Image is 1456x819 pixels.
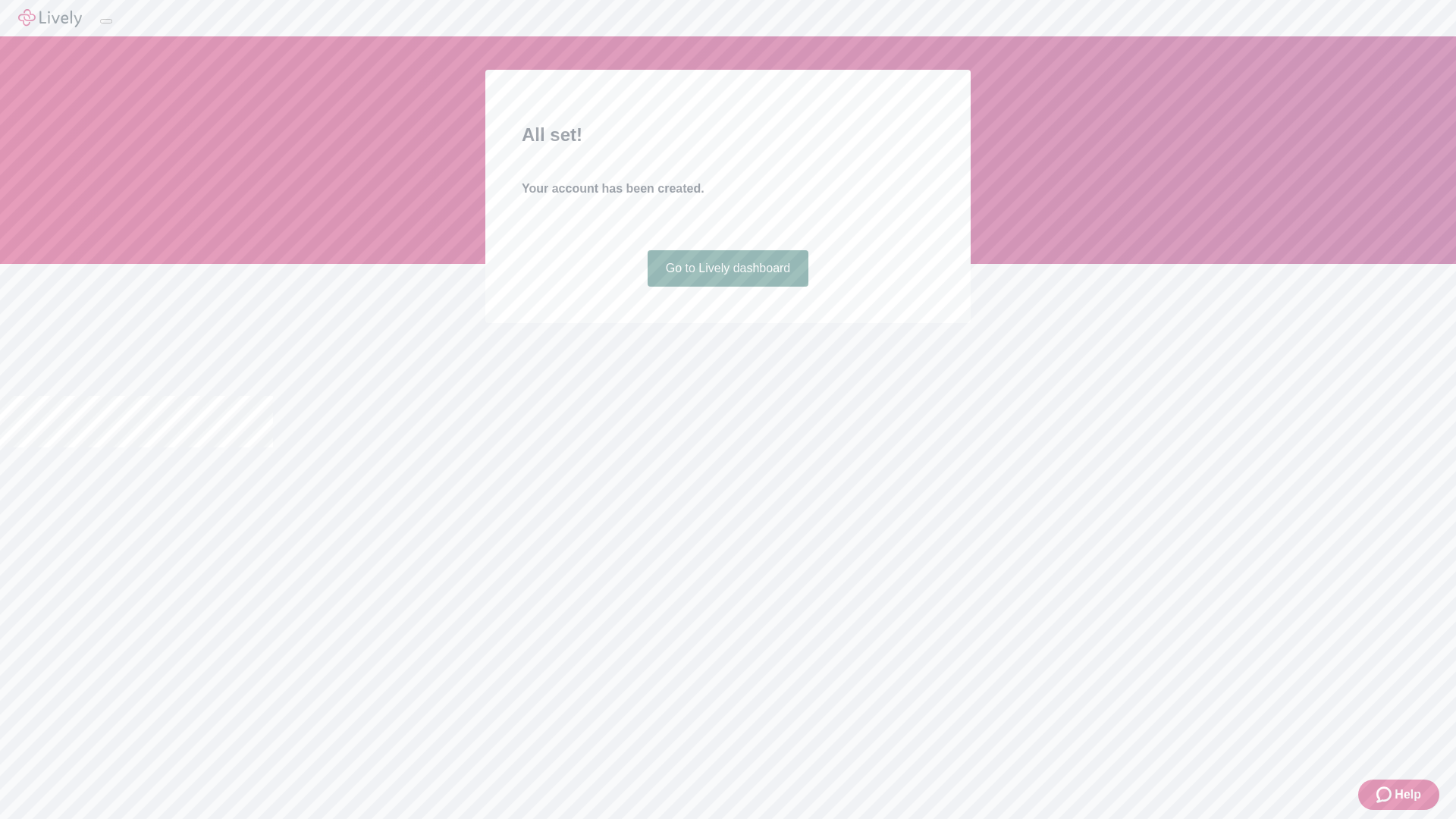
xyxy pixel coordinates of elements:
[648,250,809,287] a: Go to Lively dashboard
[1395,786,1421,804] span: Help
[100,19,112,24] button: Log out
[1376,786,1395,804] svg: Zendesk support icon
[1358,780,1439,810] button: Zendesk support iconHelp
[522,180,934,198] h4: Your account has been created.
[522,121,934,149] h2: All set!
[18,9,82,27] img: Lively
